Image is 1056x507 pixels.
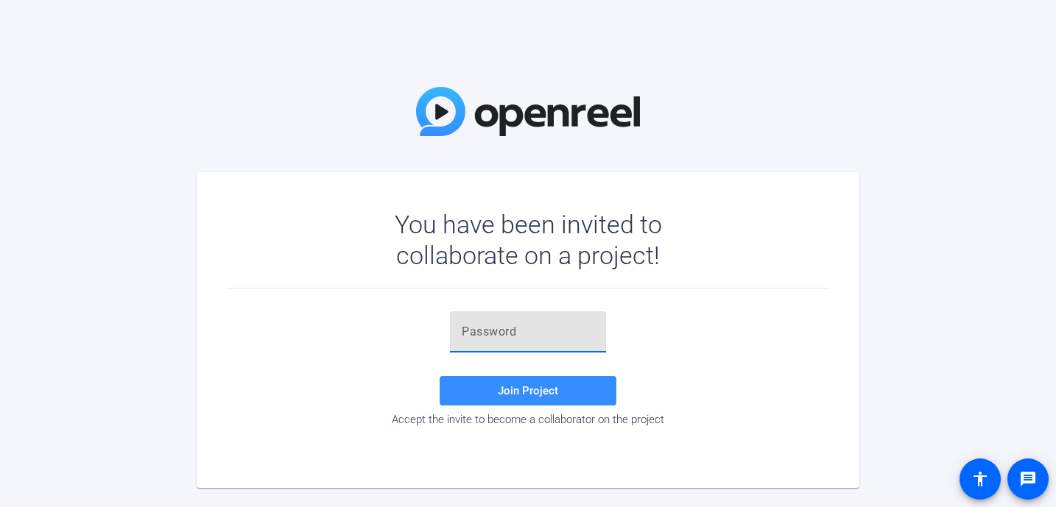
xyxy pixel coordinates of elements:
div: You have been invited to collaborate on a project! [352,209,705,271]
mat-icon: message [1019,470,1037,488]
span: Join Project [498,384,558,397]
div: Accept the invite to become a collaborator on the project [226,413,830,426]
img: OpenReel Logo [416,87,640,136]
mat-icon: accessibility [971,470,989,488]
input: Password [462,323,594,341]
button: Join Project [440,376,616,405]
